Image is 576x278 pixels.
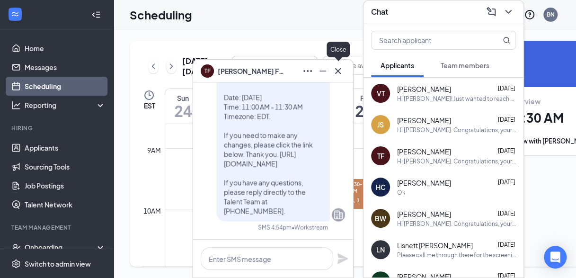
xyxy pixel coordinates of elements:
[397,126,516,134] div: Hi [PERSON_NAME]. Congratulations, your meeting with [DEMOGRAPHIC_DATA]-fil-A for Team Member at ...
[143,90,155,101] svg: Clock
[332,65,344,77] svg: Cross
[25,138,106,157] a: Applicants
[503,36,510,44] svg: MagnifyingGlass
[376,245,385,254] div: LN
[501,4,516,19] button: ChevronDown
[397,178,451,188] span: [PERSON_NAME]
[300,63,315,79] button: Ellipses
[25,157,106,176] a: Sourcing Tools
[486,6,497,18] svg: ComposeMessage
[130,7,192,23] h1: Scheduling
[397,209,451,219] span: [PERSON_NAME]
[292,224,328,232] span: • Workstream
[330,63,346,79] button: Cross
[397,116,451,125] span: [PERSON_NAME]
[145,145,163,155] div: 9am
[498,179,515,186] span: [DATE]
[11,224,104,232] div: Team Management
[25,176,106,195] a: Job Postings
[317,65,328,77] svg: Minimize
[484,4,499,19] button: ComposeMessage
[498,241,515,248] span: [DATE]
[302,65,313,77] svg: Ellipses
[143,101,155,110] span: EST
[397,251,516,259] div: Please call me through there for the screening , thank you!
[182,56,221,77] h3: [DATE] - [DATE]
[397,147,451,156] span: [PERSON_NAME]
[544,246,567,269] div: Open Intercom Messenger
[91,10,101,19] svg: Collapse
[397,95,516,103] div: Hi [PERSON_NAME]! Just wanted to reach out to let you know that we would love to make you a job o...
[232,56,317,75] button: Calendars (1)ChevronDown
[371,7,388,17] h3: Chat
[547,10,555,18] div: BN
[397,241,473,250] span: Lisnett [PERSON_NAME]
[333,209,344,221] svg: Company
[498,210,515,217] span: [DATE]
[166,59,177,73] button: ChevronRight
[356,197,359,204] span: 1
[377,89,385,98] div: VT
[25,39,106,58] a: Home
[375,214,386,223] div: BW
[165,89,201,124] a: August 24, 2025
[258,224,292,232] div: SMS 4:54pm
[337,253,348,264] svg: Plane
[25,58,106,77] a: Messages
[441,61,489,70] span: Team members
[503,6,514,18] svg: ChevronDown
[11,124,104,132] div: Hiring
[11,259,21,269] svg: Settings
[376,182,386,192] div: HC
[165,103,201,119] h1: 24
[381,61,414,70] span: Applicants
[327,42,350,57] div: Close
[25,242,97,252] div: Onboarding
[498,116,515,123] span: [DATE]
[25,77,106,96] a: Scheduling
[25,259,91,269] div: Switch to admin view
[397,188,406,197] div: Ok
[10,9,20,19] svg: WorkstreamLogo
[218,66,284,76] span: [PERSON_NAME] Fountain
[372,31,484,49] input: Search applicant
[397,84,451,94] span: [PERSON_NAME]
[11,100,21,110] svg: Analysis
[167,61,176,72] svg: ChevronRight
[377,151,384,161] div: TF
[524,9,535,20] svg: QuestionInfo
[397,157,516,165] div: Hi [PERSON_NAME]. Congratulations, your meeting with [DEMOGRAPHIC_DATA]-fil-A for Team Member at ...
[142,206,163,216] div: 10am
[315,63,330,79] button: Minimize
[377,120,384,129] div: JS
[25,195,106,214] a: Talent Network
[25,100,106,110] div: Reporting
[148,59,159,73] button: ChevronLeft
[149,61,158,72] svg: ChevronLeft
[498,85,515,92] span: [DATE]
[11,242,21,252] svg: UserCheck
[165,93,201,103] div: Sun
[498,147,515,154] span: [DATE]
[397,220,516,228] div: Hi [PERSON_NAME]. Congratulations, your meeting with [DEMOGRAPHIC_DATA]-fil-A for Team Member at ...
